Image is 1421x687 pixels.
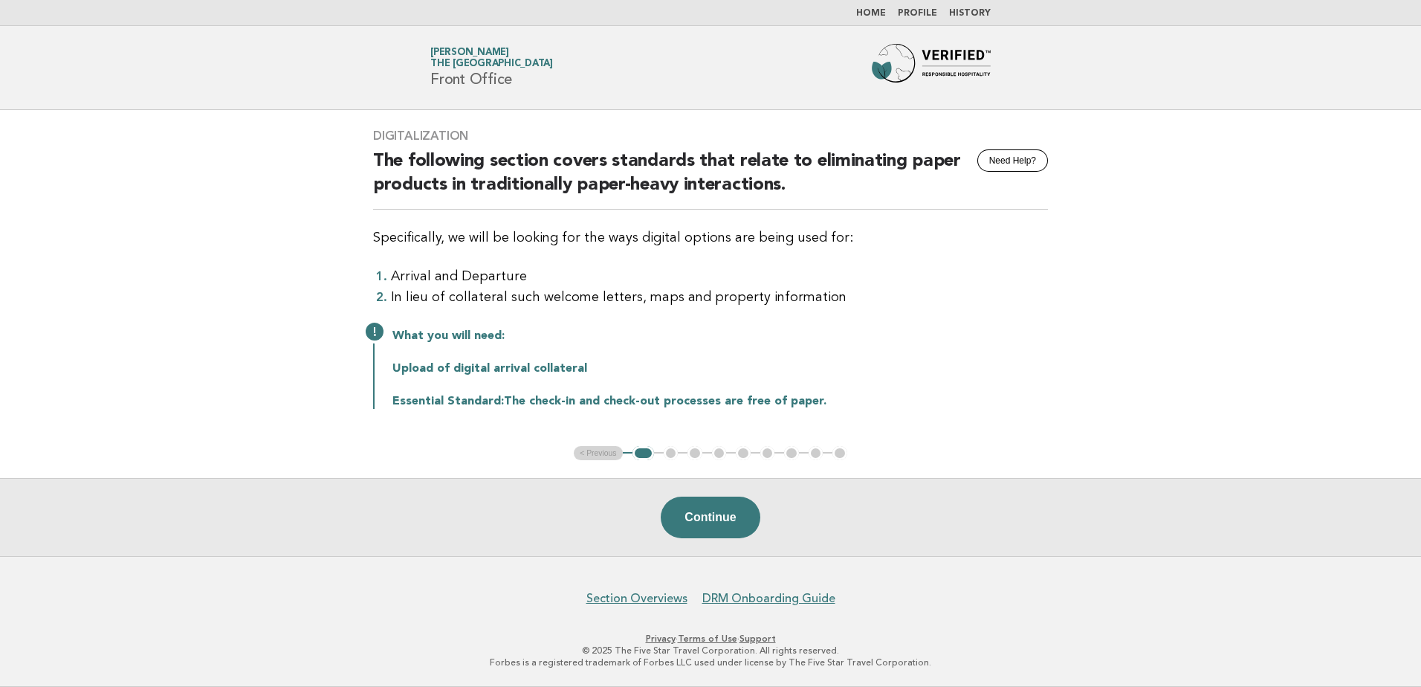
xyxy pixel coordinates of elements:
[373,129,1048,143] h3: Digitalization
[430,59,553,69] span: The [GEOGRAPHIC_DATA]
[949,9,991,18] a: History
[256,633,1165,645] p: · ·
[392,330,505,342] strong: What you will need:
[977,149,1048,172] button: Need Help?
[739,633,776,644] a: Support
[898,9,937,18] a: Profile
[373,149,1048,210] h2: The following section covers standards that relate to eliminating paper products in traditionally...
[430,48,553,87] h1: Front Office
[702,591,835,606] a: DRM Onboarding Guide
[392,361,1048,376] p: Upload of digital arrival collateral
[586,591,687,606] a: Section Overviews
[430,48,553,68] a: [PERSON_NAME]The [GEOGRAPHIC_DATA]
[391,266,1048,287] li: Arrival and Departure
[646,633,676,644] a: Privacy
[632,446,654,461] button: 1
[392,394,1048,409] p: The check-in and check-out processes are free of paper.
[678,633,737,644] a: Terms of Use
[872,44,991,91] img: Forbes Travel Guide
[256,657,1165,668] p: Forbes is a registered trademark of Forbes LLC used under license by The Five Star Travel Corpora...
[856,9,886,18] a: Home
[661,497,760,538] button: Continue
[373,228,1048,248] p: Specifically, we will be looking for the ways digital options are being used for:
[391,287,1048,308] li: In lieu of collateral such welcome letters, maps and property information
[256,645,1165,657] p: © 2025 The Five Star Travel Corporation. All rights reserved.
[392,396,504,407] strong: Essential Standard:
